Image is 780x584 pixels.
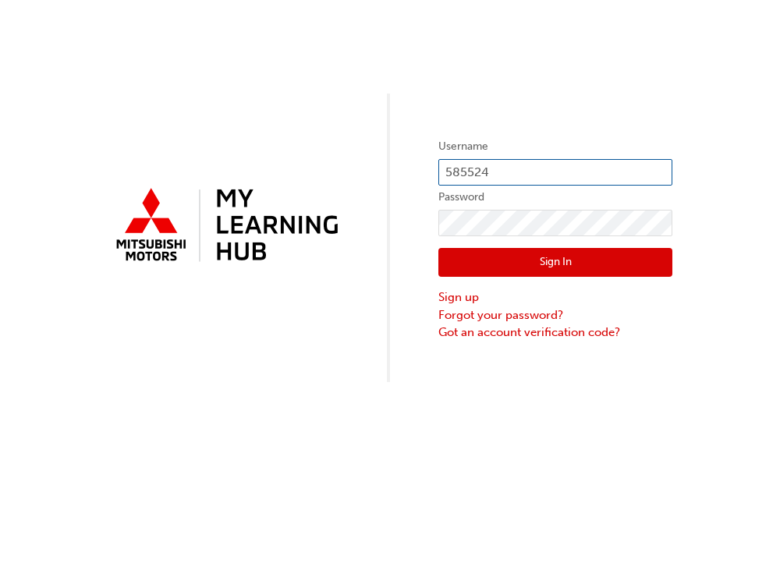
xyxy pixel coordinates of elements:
button: Sign In [438,248,672,278]
input: Username [438,159,672,186]
label: Password [438,188,672,207]
a: Sign up [438,288,672,306]
a: Forgot your password? [438,306,672,324]
a: Got an account verification code? [438,324,672,342]
img: mmal [108,182,342,271]
label: Username [438,137,672,156]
